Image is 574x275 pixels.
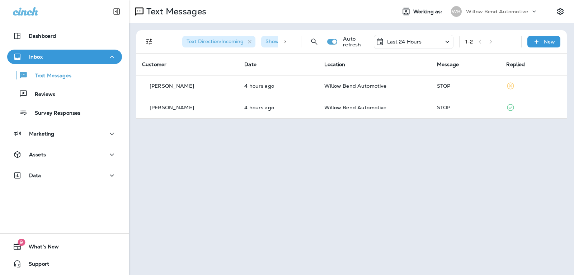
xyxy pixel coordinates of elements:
[18,239,25,246] span: 9
[150,83,194,89] p: [PERSON_NAME]
[29,33,56,39] p: Dashboard
[143,6,206,17] p: Text Messages
[150,105,194,110] p: [PERSON_NAME]
[29,152,46,157] p: Assets
[7,147,122,162] button: Assets
[307,35,321,49] button: Search Messages
[7,239,122,254] button: 9What's New
[544,39,555,45] p: New
[466,9,528,14] p: Willow Bend Automotive
[7,68,122,83] button: Text Messages
[261,36,364,47] div: Show Start/Stop/Unsubscribe:true
[182,36,255,47] div: Text Direction:Incoming
[7,127,122,141] button: Marketing
[7,50,122,64] button: Inbox
[29,173,41,178] p: Data
[451,6,462,17] div: WB
[7,168,122,183] button: Data
[324,104,386,111] span: Willow Bend Automotive
[437,105,495,110] div: STOP
[107,4,127,19] button: Collapse Sidebar
[244,83,313,89] p: Sep 12, 2025 11:31 AM
[437,61,459,68] span: Message
[244,105,313,110] p: Sep 12, 2025 11:24 AM
[142,61,166,68] span: Customer
[7,105,122,120] button: Survey Responses
[29,54,43,60] p: Inbox
[437,83,495,89] div: STOP
[142,35,156,49] button: Filters
[244,61,257,68] span: Date
[465,39,473,45] div: 1 - 2
[7,257,122,271] button: Support
[343,36,362,47] p: Auto refresh
[506,61,525,68] span: Replied
[187,38,244,45] span: Text Direction : Incoming
[387,39,422,45] p: Last 24 Hours
[22,261,49,270] span: Support
[324,61,345,68] span: Location
[554,5,567,18] button: Settings
[28,91,55,98] p: Reviews
[29,131,54,137] p: Marketing
[413,9,444,15] span: Working as:
[28,110,80,117] p: Survey Responses
[265,38,352,45] span: Show Start/Stop/Unsubscribe : true
[22,244,59,252] span: What's New
[28,73,71,79] p: Text Messages
[7,29,122,43] button: Dashboard
[324,83,386,89] span: Willow Bend Automotive
[7,86,122,101] button: Reviews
